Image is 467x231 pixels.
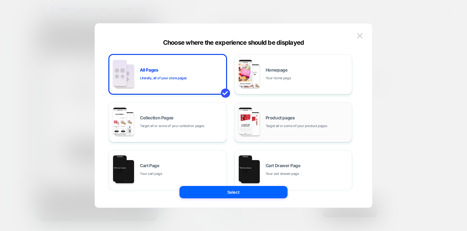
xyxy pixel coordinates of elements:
span: בלחיצה על כפתור ההרשמה אני מאשר/ת קבלת עדכונים, הטבות ותוכן שיווקי בדוא"ל מחברת ספייסהאוס בע"מ [28,156,94,164]
button: לא, תודה [29,142,93,153]
span: Cart Drawer Page [266,163,301,168]
span: Product pages [266,116,295,120]
label: Email [29,99,93,107]
button: Close dialog [106,37,115,46]
h1: 10% הנחה [28,64,95,78]
button: אני רוצה לקבל 10% הנחה [29,124,93,140]
span: Your home page [266,75,291,81]
span: החיים קצרים מידי [41,39,81,47]
div: Choose where the experience should be displayed [95,39,372,46]
span: Target all or some of your product pages [266,123,327,129]
span: Homepage [266,68,288,72]
img: close [357,33,363,38]
span: Your cart drawer page [266,171,299,177]
button: Select [179,186,288,198]
span: ...בשביל דרינק משעמם [35,47,88,55]
span: לנרשמים לניוזלטר [42,88,80,95]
